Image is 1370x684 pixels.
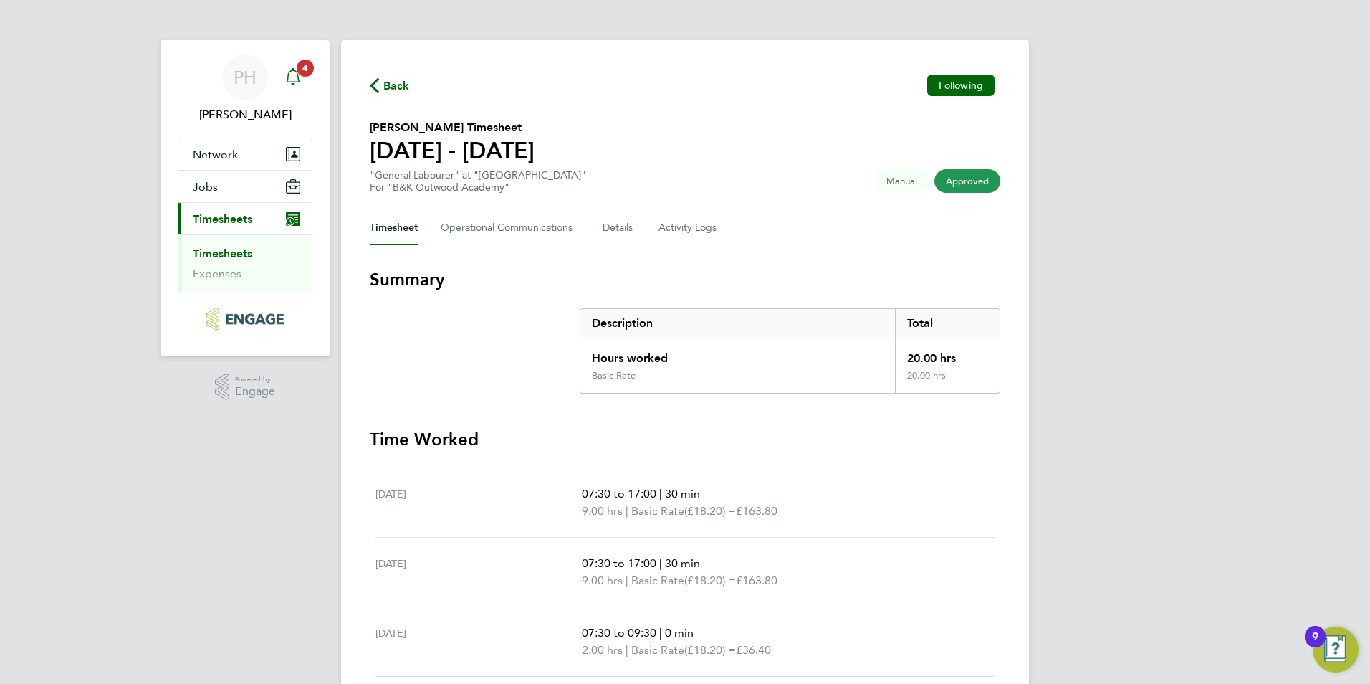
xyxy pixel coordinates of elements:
[659,556,662,570] span: |
[235,386,275,398] span: Engage
[193,247,252,260] a: Timesheets
[580,309,895,338] div: Description
[626,643,628,657] span: |
[193,180,218,194] span: Jobs
[895,338,1000,370] div: 20.00 hrs
[658,211,719,245] button: Activity Logs
[370,428,1000,451] h3: Time Worked
[665,556,700,570] span: 30 min
[939,79,983,92] span: Following
[875,169,929,193] span: This timesheet was manually created.
[383,77,410,95] span: Back
[659,626,662,640] span: |
[235,374,275,386] span: Powered by
[582,643,623,657] span: 2.00 hrs
[626,574,628,587] span: |
[178,106,312,123] span: Paul Hankin
[736,504,777,518] span: £163.80
[1312,637,1318,655] div: 9
[582,487,656,500] span: 07:30 to 17:00
[370,268,1000,291] h3: Summary
[178,138,312,170] button: Network
[1313,627,1359,673] button: Open Resource Center, 9 new notifications
[193,267,241,280] a: Expenses
[370,136,535,165] h1: [DATE] - [DATE]
[895,309,1000,338] div: Total
[684,504,736,518] span: (£18.20) =
[631,503,684,520] span: Basic Rate
[370,119,535,136] h2: [PERSON_NAME] Timesheet
[603,211,636,245] button: Details
[684,643,736,657] span: (£18.20) =
[441,211,580,245] button: Operational Communications
[631,572,684,589] span: Basic Rate
[582,626,656,640] span: 07:30 to 09:30
[279,54,307,100] a: 4
[665,626,694,640] span: 0 min
[215,374,276,401] a: Powered byEngage
[297,60,314,77] span: 4
[375,624,582,659] div: [DATE]
[626,504,628,518] span: |
[684,574,736,587] span: (£18.20) =
[659,487,662,500] span: |
[178,308,312,331] a: Go to home page
[370,211,418,245] button: Timesheet
[582,556,656,570] span: 07:30 to 17:00
[582,504,623,518] span: 9.00 hrs
[206,308,283,331] img: bandk-logo-retina.png
[375,485,582,520] div: [DATE]
[895,370,1000,393] div: 20.00 hrs
[178,54,312,123] a: PH[PERSON_NAME]
[178,171,312,202] button: Jobs
[178,203,312,234] button: Timesheets
[178,234,312,293] div: Timesheets
[665,487,700,500] span: 30 min
[370,169,586,194] div: "General Labourer" at "[GEOGRAPHIC_DATA]"
[161,40,330,356] nav: Main navigation
[370,76,410,94] button: Back
[370,181,586,194] div: For "B&K Outwood Academy"
[927,75,995,96] button: Following
[193,212,252,226] span: Timesheets
[736,643,771,657] span: £36.40
[592,370,636,381] div: Basic Rate
[234,68,257,87] span: PH
[631,642,684,659] span: Basic Rate
[580,338,895,370] div: Hours worked
[582,574,623,587] span: 9.00 hrs
[580,308,1000,394] div: Summary
[375,555,582,589] div: [DATE]
[934,169,1000,193] span: This timesheet has been approved.
[193,148,238,161] span: Network
[736,574,777,587] span: £163.80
